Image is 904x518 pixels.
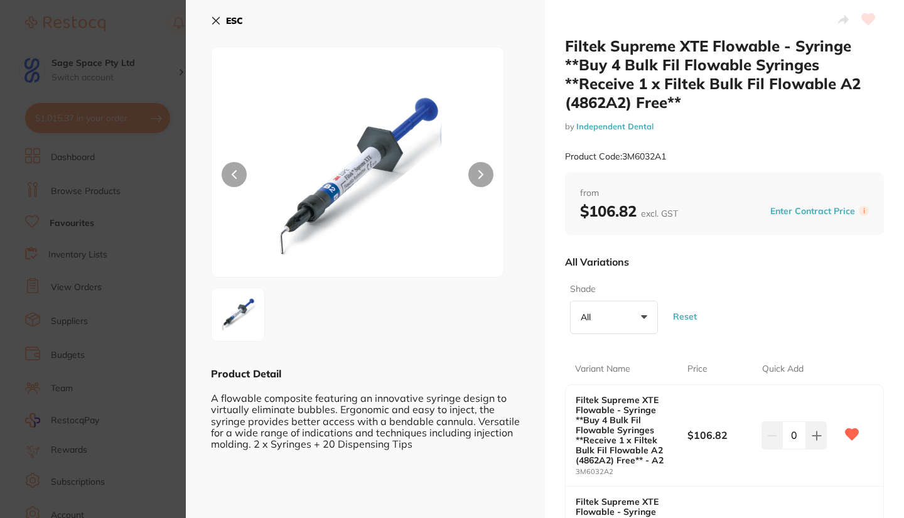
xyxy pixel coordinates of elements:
p: All Variations [565,256,629,268]
button: ESC [211,10,243,31]
b: $106.82 [687,428,755,442]
small: by [565,122,884,131]
button: Reset [669,293,701,339]
p: Price [687,363,708,375]
b: ESC [226,15,243,26]
small: 3M6032A2 [576,468,687,476]
b: Filtek Supreme XTE Flowable - Syringe **Buy 4 Bulk Fil Flowable Syringes **Receive 1 x Filtek Bul... [576,395,676,466]
span: excl. GST [641,208,678,219]
small: Product Code: 3M6032A1 [565,151,666,162]
label: i [859,206,869,216]
button: All [570,301,658,335]
img: d2lkdGg9MTkyMA [215,292,261,337]
h2: Filtek Supreme XTE Flowable - Syringe **Buy 4 Bulk Fil Flowable Syringes **Receive 1 x Filtek Bul... [565,36,884,112]
b: Product Detail [211,367,281,380]
div: A flowable composite featuring an innovative syringe design to virtually eliminate bubbles. Ergon... [211,380,520,450]
img: d2lkdGg9MTkyMA [270,78,445,277]
b: $106.82 [580,202,678,220]
span: from [580,187,869,200]
button: Enter Contract Price [767,205,859,217]
a: Independent Dental [576,121,654,131]
p: All [581,311,596,323]
label: Shade [570,283,654,296]
p: Variant Name [575,363,630,375]
p: Quick Add [762,363,804,375]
